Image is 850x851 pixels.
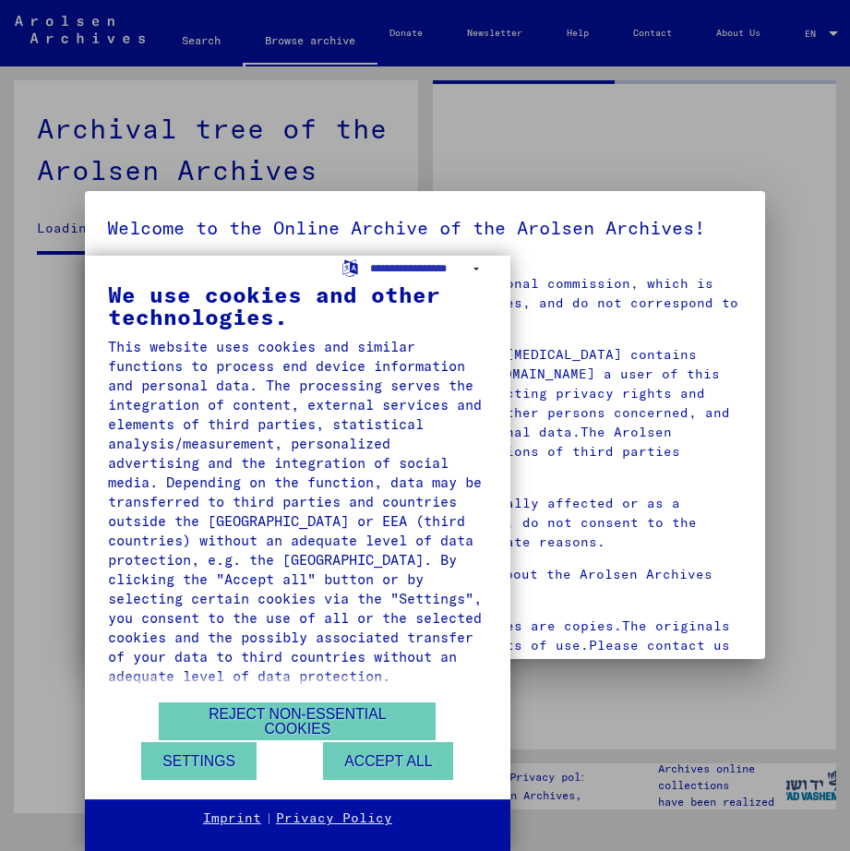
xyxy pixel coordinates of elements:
button: Reject non-essential cookies [159,702,436,740]
a: Imprint [203,809,261,828]
div: We use cookies and other technologies. [108,283,487,328]
button: Accept all [323,742,453,780]
a: Privacy Policy [276,809,392,828]
button: Settings [141,742,257,780]
div: This website uses cookies and similar functions to process end device information and personal da... [108,337,487,686]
